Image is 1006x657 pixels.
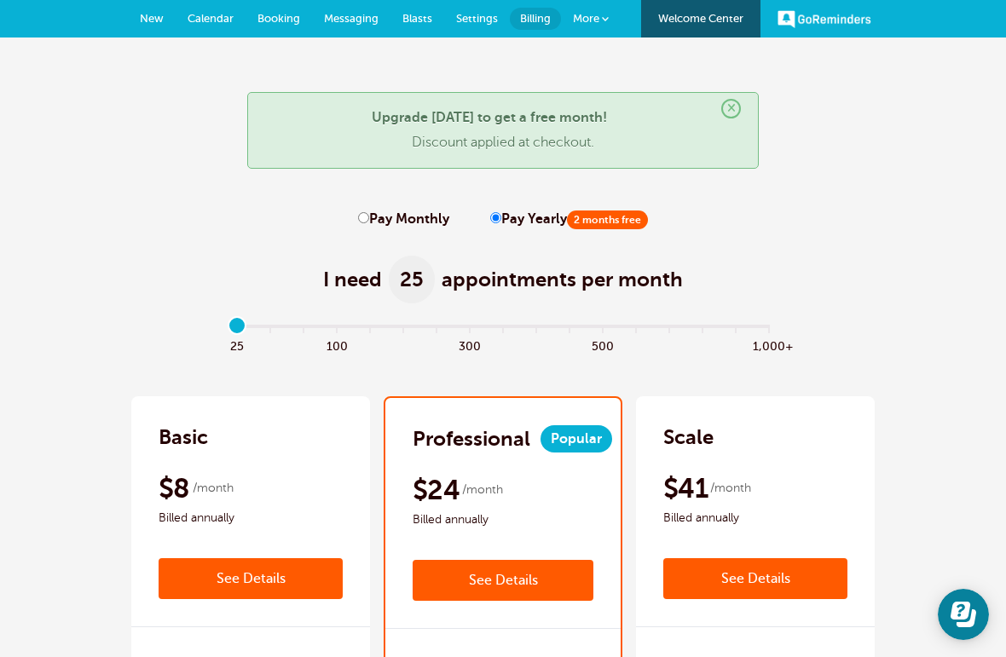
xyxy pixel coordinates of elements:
[587,335,620,354] span: 500
[573,12,599,25] span: More
[663,471,708,505] span: $41
[159,508,343,528] span: Billed annually
[413,425,530,452] h2: Professional
[490,212,501,223] input: Pay Yearly2 months free
[140,12,164,25] span: New
[413,560,593,601] a: See Details
[188,12,234,25] span: Calendar
[159,471,190,505] span: $8
[265,135,741,151] p: Discount applied at checkout.
[520,12,551,25] span: Billing
[541,425,612,452] span: Popular
[372,110,607,125] strong: Upgrade [DATE] to get a free month!
[663,424,714,451] h2: Scale
[321,335,354,354] span: 100
[663,558,847,599] a: See Details
[710,478,751,499] span: /month
[402,12,432,25] span: Blasts
[456,12,498,25] span: Settings
[159,424,208,451] h2: Basic
[510,8,561,30] a: Billing
[413,473,460,507] span: $24
[413,510,593,530] span: Billed annually
[358,212,369,223] input: Pay Monthly
[721,99,741,118] span: ×
[221,335,254,354] span: 25
[389,256,435,303] span: 25
[462,480,503,500] span: /month
[454,335,487,354] span: 300
[257,12,300,25] span: Booking
[753,335,786,354] span: 1,000+
[442,266,683,293] span: appointments per month
[663,508,847,528] span: Billed annually
[323,266,382,293] span: I need
[193,478,234,499] span: /month
[938,589,989,640] iframe: Resource center
[159,558,343,599] a: See Details
[490,211,648,228] label: Pay Yearly
[567,210,648,229] span: 2 months free
[358,211,449,228] label: Pay Monthly
[324,12,379,25] span: Messaging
